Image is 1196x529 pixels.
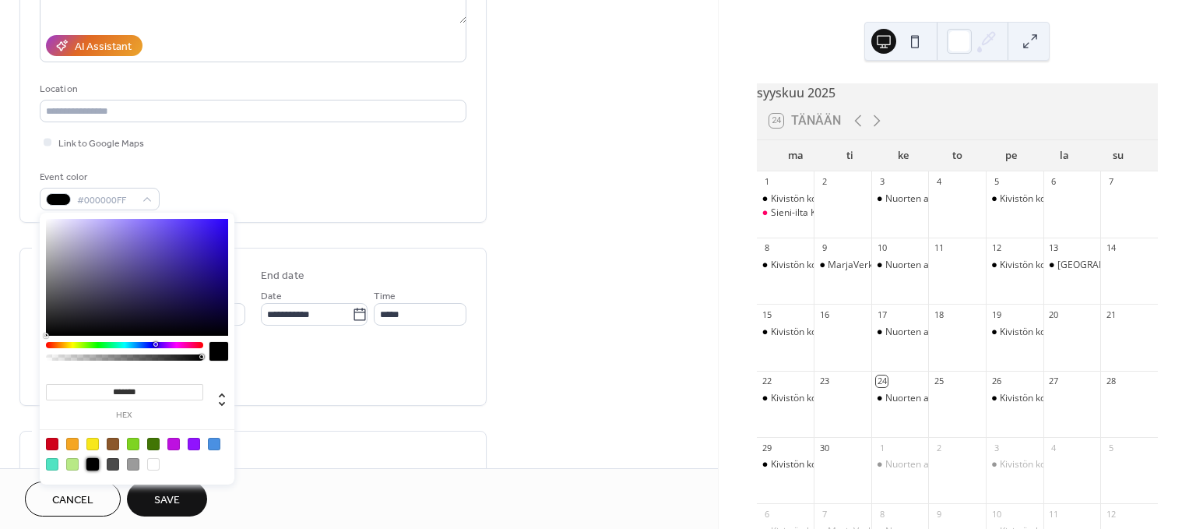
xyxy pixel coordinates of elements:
[818,309,830,320] div: 16
[986,192,1043,206] div: Kivistön kohtaamispaikka / Kivistö Meeting Point
[86,438,99,450] div: #F8E71C
[25,481,121,517] button: Cancel
[990,176,1002,188] div: 5
[86,458,99,471] div: #000000
[1038,140,1092,171] div: la
[984,140,1038,171] div: pe
[871,458,929,471] div: Nuorten aikuisten olohuone
[66,438,79,450] div: #F5A623
[885,192,1005,206] div: Nuorten aikuisten olohuone
[876,176,888,188] div: 3
[261,288,282,305] span: Date
[876,309,888,320] div: 17
[990,508,1002,520] div: 10
[1105,442,1117,453] div: 5
[990,309,1002,320] div: 19
[771,259,982,272] div: Kivistön kohtaamispaikka / [GEOGRAPHIC_DATA]
[990,376,1002,387] div: 26
[771,206,911,220] div: Sieni-ilta Kaiun Majalla klo 17-20
[762,242,773,254] div: 8
[885,326,1005,339] div: Nuorten aikuisten olohuone
[762,176,773,188] div: 1
[188,438,200,450] div: #9013FE
[818,176,830,188] div: 2
[1105,309,1117,320] div: 21
[757,458,814,471] div: Kivistön kohtaamispaikka / Kivistö Meeting Point
[757,326,814,339] div: Kivistön kohtaamispaikka / Kivistö Meeting Point
[757,392,814,405] div: Kivistön kohtaamispaikka / Kivistö Meeting Point
[46,411,203,420] label: hex
[818,442,830,453] div: 30
[757,83,1158,102] div: syyskuu 2025
[933,176,944,188] div: 4
[771,192,982,206] div: Kivistön kohtaamispaikka / [GEOGRAPHIC_DATA]
[127,438,139,450] div: #7ED321
[876,242,888,254] div: 10
[46,438,58,450] div: #D0021B
[762,508,773,520] div: 6
[814,259,871,272] div: MarjaVerkon verkostoilta
[762,309,773,320] div: 15
[757,192,814,206] div: Kivistön kohtaamispaikka / Kivistö Meeting Point
[66,458,79,471] div: #B8E986
[885,259,1005,272] div: Nuorten aikuisten olohuone
[762,442,773,453] div: 29
[876,442,888,453] div: 1
[771,392,982,405] div: Kivistön kohtaamispaikka / [GEOGRAPHIC_DATA]
[933,442,944,453] div: 2
[1043,259,1101,272] div: Kivistön kyläjuhla
[986,392,1043,405] div: Kivistön kohtaamispaikka / Kivistö Meeting Point
[828,259,937,272] div: MarjaVerkon verkostoilta
[40,169,157,185] div: Event color
[154,492,180,509] span: Save
[208,438,220,450] div: #4A90E2
[876,508,888,520] div: 8
[986,326,1043,339] div: Kivistön kohtaamispaikka / Kivistö Meeting Point
[818,242,830,254] div: 9
[990,442,1002,453] div: 3
[127,458,139,471] div: #9B9B9B
[933,309,944,320] div: 18
[107,438,119,450] div: #8B572A
[52,492,93,509] span: Cancel
[871,192,929,206] div: Nuorten aikuisten olohuone
[75,39,132,55] div: AI Assistant
[933,242,944,254] div: 11
[77,192,135,209] span: #000000FF
[107,458,119,471] div: #4A4A4A
[930,140,984,171] div: to
[757,259,814,272] div: Kivistön kohtaamispaikka / Kivistö Meeting Point
[167,438,180,450] div: #BD10E0
[871,259,929,272] div: Nuorten aikuisten olohuone
[990,242,1002,254] div: 12
[823,140,877,171] div: ti
[986,458,1043,471] div: Kivistön kohtaamispaikka / Kivistö Meeting Point
[1057,259,1192,272] div: [GEOGRAPHIC_DATA] kyläjuhla
[871,392,929,405] div: Nuorten aikuisten olohuone
[46,458,58,471] div: #50E3C2
[876,376,888,387] div: 24
[374,288,396,305] span: Time
[1105,376,1117,387] div: 28
[877,140,930,171] div: ke
[1048,309,1060,320] div: 20
[771,326,982,339] div: Kivistön kohtaamispaikka / [GEOGRAPHIC_DATA]
[46,35,142,56] button: AI Assistant
[986,259,1043,272] div: Kivistön kohtaamispaikka / Kivistö Meeting Point
[1105,508,1117,520] div: 12
[1105,176,1117,188] div: 7
[818,376,830,387] div: 23
[933,376,944,387] div: 25
[1092,140,1145,171] div: su
[871,326,929,339] div: Nuorten aikuisten olohuone
[127,481,207,517] button: Save
[40,81,463,97] div: Location
[58,136,144,152] span: Link to Google Maps
[1048,442,1060,453] div: 4
[769,140,823,171] div: ma
[757,206,814,220] div: Sieni-ilta Kaiun Majalla klo 17-20
[818,508,830,520] div: 7
[933,508,944,520] div: 9
[762,376,773,387] div: 22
